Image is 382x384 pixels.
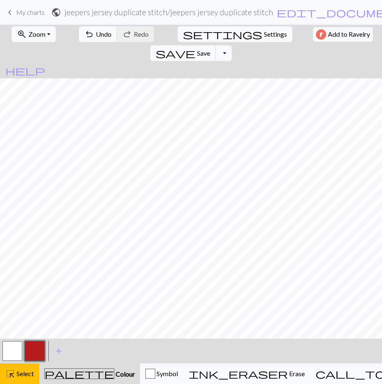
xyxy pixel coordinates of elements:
[178,26,292,42] button: SettingsSettings
[150,45,216,61] button: Save
[28,30,45,38] span: Zoom
[183,363,310,384] button: Erase
[45,368,114,379] span: palette
[16,8,45,16] span: My charts
[313,27,373,42] button: Add to Ravelry
[17,28,27,40] span: zoom_in
[155,370,178,377] span: Symbol
[288,370,305,377] span: Erase
[84,28,94,40] span: undo
[183,28,262,40] span: settings
[197,49,210,57] span: Save
[5,7,15,18] span: keyboard_arrow_left
[39,363,140,384] button: Colour
[79,26,117,42] button: Undo
[328,29,370,40] span: Add to Ravelry
[12,26,56,42] button: Zoom
[183,29,262,39] i: Settings
[96,30,112,38] span: Undo
[64,7,273,17] h2: jeepers jersey duplicate stitch / jeepers jersey duplicate stitch
[51,7,61,18] span: public
[316,29,326,40] img: Ravelry
[5,368,15,379] span: highlight_alt
[5,5,45,19] a: My charts
[140,363,183,384] button: Symbol
[156,47,195,59] span: save
[5,65,45,76] span: help
[189,368,288,379] span: ink_eraser
[15,370,34,377] span: Select
[264,29,287,39] span: Settings
[114,370,135,378] span: Colour
[54,345,64,357] span: add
